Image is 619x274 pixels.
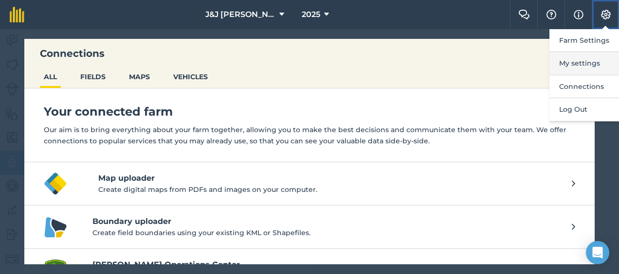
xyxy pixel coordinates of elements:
img: fieldmargin Logo [10,7,24,22]
button: FIELDS [76,68,109,86]
button: My settings [549,52,619,75]
button: Map uploader logoMap uploaderCreate digital maps from PDFs and images on your computer. [24,162,595,205]
button: ALL [40,68,61,86]
div: Open Intercom Messenger [586,241,609,264]
button: VEHICLES [169,68,212,86]
span: J&J [PERSON_NAME] [205,9,275,20]
span: 2025 [302,9,320,20]
h4: [PERSON_NAME] Operations Center [92,259,562,271]
p: Create digital maps from PDFs and images on your computer. [98,184,572,195]
button: Log Out [549,98,619,121]
p: Our aim is to bring everything about your farm together, allowing you to make the best decisions ... [44,124,575,146]
h4: Map uploader [98,172,572,184]
h4: Your connected farm [44,104,575,120]
button: Farm Settings [549,29,619,52]
p: Create field boundaries using your existing KML or Shapefiles. [92,227,562,238]
img: Boundary uploader logo [44,215,67,239]
h3: Connections [24,47,595,60]
button: MAPS [125,68,154,86]
h4: Boundary uploader [92,216,562,227]
button: Connections [549,75,619,98]
img: Map uploader logo [44,172,67,195]
img: Two speech bubbles overlapping with the left bubble in the forefront [518,10,530,19]
img: A cog icon [600,10,612,19]
img: svg+xml;base64,PHN2ZyB4bWxucz0iaHR0cDovL3d3dy53My5vcmcvMjAwMC9zdmciIHdpZHRoPSIxNyIgaGVpZ2h0PSIxNy... [574,9,583,20]
img: A question mark icon [546,10,557,19]
a: Boundary uploader logoBoundary uploaderCreate field boundaries using your existing KML or Shapefi... [24,205,595,249]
